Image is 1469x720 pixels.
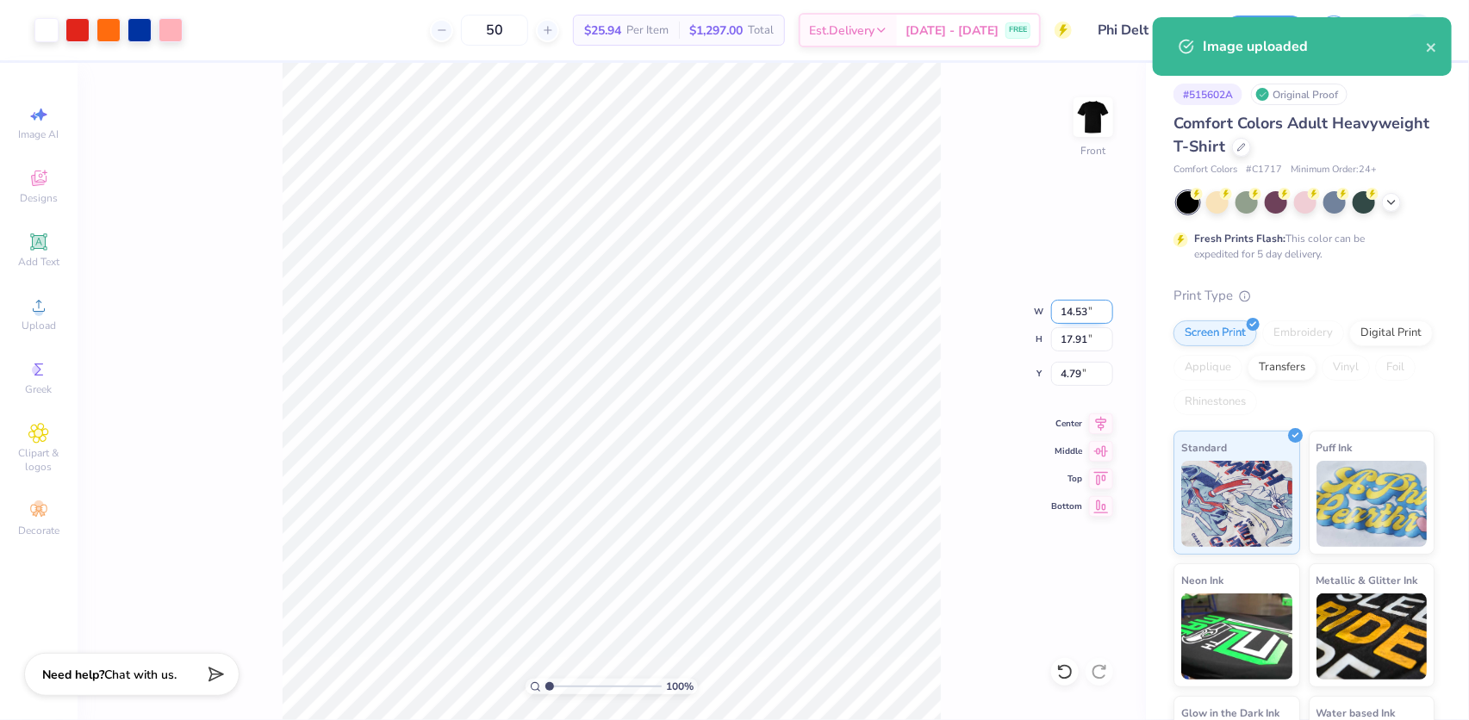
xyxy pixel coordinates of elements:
[1051,418,1082,430] span: Center
[1173,84,1242,105] div: # 515602A
[1316,593,1428,680] img: Metallic & Glitter Ink
[18,255,59,269] span: Add Text
[1181,593,1292,680] img: Neon Ink
[461,15,528,46] input: – –
[1173,320,1257,346] div: Screen Print
[1194,231,1406,262] div: This color can be expedited for 5 day delivery.
[1251,84,1348,105] div: Original Proof
[1291,163,1377,177] span: Minimum Order: 24 +
[1248,355,1316,381] div: Transfers
[1051,473,1082,485] span: Top
[906,22,999,40] span: [DATE] - [DATE]
[1316,461,1428,547] img: Puff Ink
[1181,571,1223,589] span: Neon Ink
[1173,113,1429,157] span: Comfort Colors Adult Heavyweight T-Shirt
[1181,461,1292,547] img: Standard
[1246,163,1282,177] span: # C1717
[1181,438,1227,456] span: Standard
[1009,24,1027,36] span: FREE
[1375,355,1416,381] div: Foil
[1081,143,1106,158] div: Front
[1076,100,1111,134] img: Front
[584,22,621,40] span: $25.94
[1262,320,1344,346] div: Embroidery
[1194,232,1285,245] strong: Fresh Prints Flash:
[666,679,694,694] span: 100 %
[809,22,875,40] span: Est. Delivery
[19,127,59,141] span: Image AI
[1173,286,1435,306] div: Print Type
[748,22,774,40] span: Total
[1349,320,1433,346] div: Digital Print
[18,524,59,537] span: Decorate
[104,667,177,683] span: Chat with us.
[26,382,53,396] span: Greek
[1051,500,1082,512] span: Bottom
[689,22,743,40] span: $1,297.00
[1316,571,1418,589] span: Metallic & Glitter Ink
[626,22,669,40] span: Per Item
[1051,445,1082,457] span: Middle
[1173,389,1257,415] div: Rhinestones
[42,667,104,683] strong: Need help?
[1173,355,1242,381] div: Applique
[20,191,58,205] span: Designs
[1203,36,1426,57] div: Image uploaded
[1085,13,1211,47] input: Untitled Design
[1322,355,1370,381] div: Vinyl
[1426,36,1438,57] button: close
[1316,438,1353,456] span: Puff Ink
[9,446,69,474] span: Clipart & logos
[22,319,56,332] span: Upload
[1173,163,1237,177] span: Comfort Colors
